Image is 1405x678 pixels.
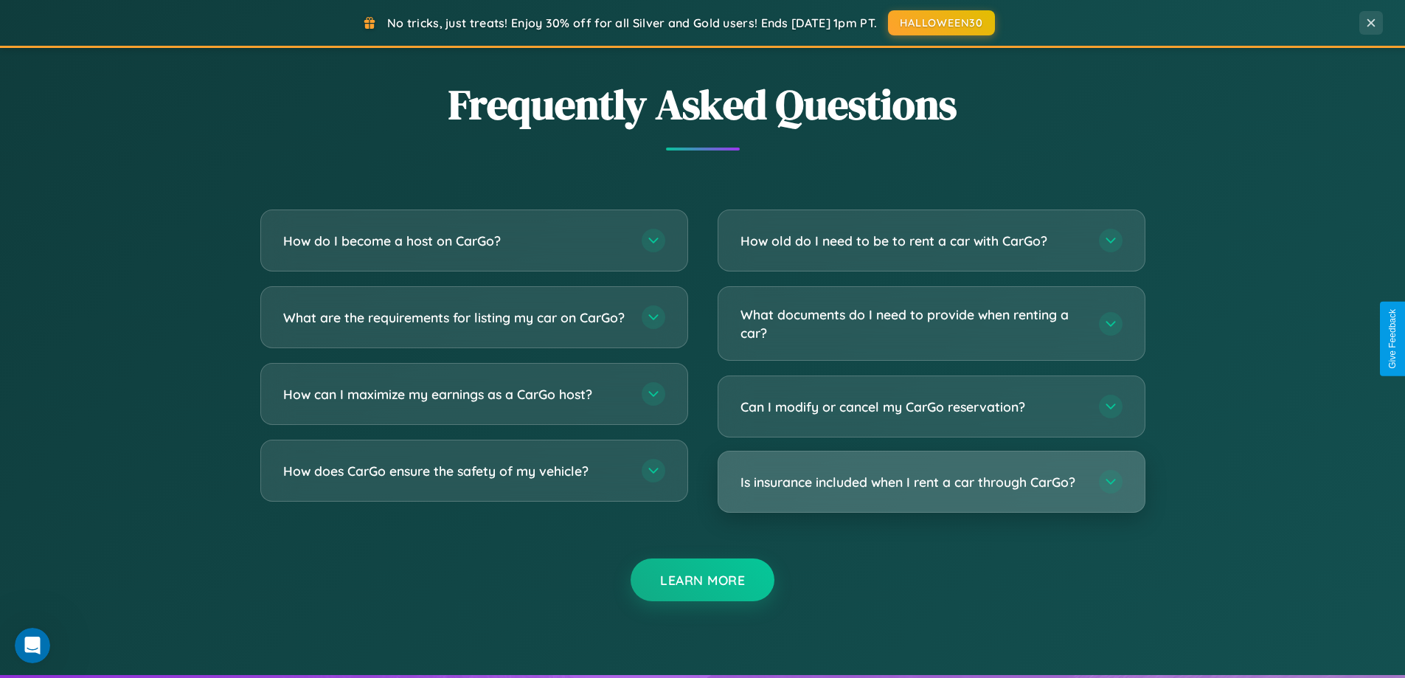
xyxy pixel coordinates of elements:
[283,462,627,480] h3: How does CarGo ensure the safety of my vehicle?
[283,232,627,250] h3: How do I become a host on CarGo?
[888,10,995,35] button: HALLOWEEN30
[740,232,1084,250] h3: How old do I need to be to rent a car with CarGo?
[260,76,1145,133] h2: Frequently Asked Questions
[740,305,1084,342] h3: What documents do I need to provide when renting a car?
[1387,309,1398,369] div: Give Feedback
[15,628,50,663] iframe: Intercom live chat
[283,385,627,404] h3: How can I maximize my earnings as a CarGo host?
[631,558,774,601] button: Learn More
[387,15,877,30] span: No tricks, just treats! Enjoy 30% off for all Silver and Gold users! Ends [DATE] 1pm PT.
[740,398,1084,416] h3: Can I modify or cancel my CarGo reservation?
[283,308,627,327] h3: What are the requirements for listing my car on CarGo?
[740,473,1084,491] h3: Is insurance included when I rent a car through CarGo?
